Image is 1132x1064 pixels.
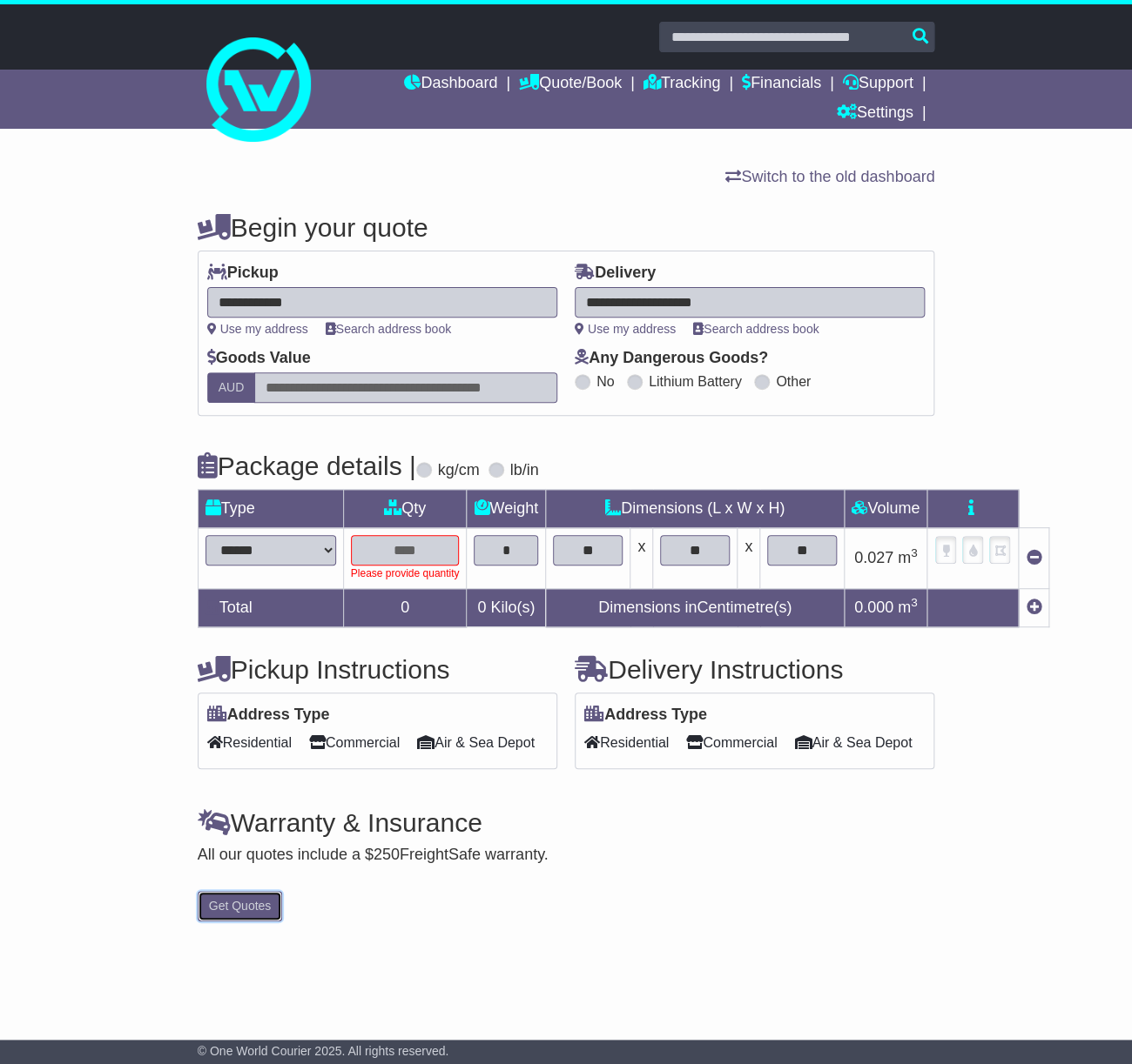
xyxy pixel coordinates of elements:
[725,168,934,185] a: Switch to the old dashboard
[898,599,918,616] span: m
[686,729,777,756] span: Commercial
[198,1044,449,1058] span: © One World Courier 2025. All rights reserved.
[845,490,927,528] td: Volume
[837,99,913,129] a: Settings
[575,264,656,283] label: Delivery
[467,490,546,528] td: Weight
[546,490,845,528] td: Dimensions (L x W x H)
[343,589,467,627] td: 0
[477,599,486,616] span: 0
[519,70,622,99] a: Quote/Book
[575,655,934,684] h4: Delivery Instructions
[584,706,707,725] label: Address Type
[742,70,821,99] a: Financials
[198,891,283,921] button: Get Quotes
[776,373,811,390] label: Other
[649,373,742,390] label: Lithium Battery
[198,846,935,865] div: All our quotes include a $ FreightSafe warranty.
[738,528,760,589] td: x
[643,70,720,99] a: Tracking
[854,599,893,616] span: 0.000
[198,808,935,837] h4: Warranty & Insurance
[207,349,311,368] label: Goods Value
[326,322,451,336] a: Search address book
[207,322,308,336] a: Use my address
[198,655,557,684] h4: Pickup Instructions
[1026,549,1041,566] a: Remove this item
[630,528,653,589] td: x
[198,589,343,627] td: Total
[198,452,416,480] h4: Package details |
[1026,599,1041,616] a: Add new item
[467,589,546,627] td: Kilo(s)
[510,461,539,480] label: lb/in
[309,729,400,756] span: Commercial
[198,490,343,528] td: Type
[575,349,768,368] label: Any Dangerous Goods?
[207,264,279,283] label: Pickup
[404,70,497,99] a: Dashboard
[417,729,535,756] span: Air & Sea Depot
[596,373,614,390] label: No
[854,549,893,566] span: 0.027
[438,461,480,480] label: kg/cm
[207,372,256,403] label: AUD
[351,565,460,581] div: Please provide quantity
[898,549,918,566] span: m
[546,589,845,627] td: Dimensions in Centimetre(s)
[843,70,913,99] a: Support
[207,729,292,756] span: Residential
[374,846,400,863] span: 250
[198,213,935,242] h4: Begin your quote
[584,729,669,756] span: Residential
[911,546,918,559] sup: 3
[795,729,913,756] span: Air & Sea Depot
[575,322,676,336] a: Use my address
[207,706,330,725] label: Address Type
[693,322,819,336] a: Search address book
[343,490,467,528] td: Qty
[911,596,918,609] sup: 3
